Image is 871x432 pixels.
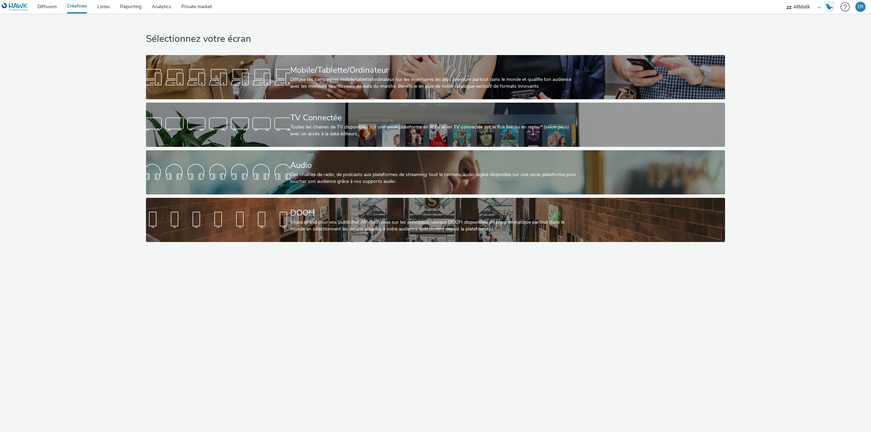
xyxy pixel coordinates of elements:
[290,219,578,233] div: Voyez grand pour vos publicités! Affichez-vous sur les principaux réseaux DOOH disponibles en pro...
[857,2,864,12] div: ER
[146,103,725,147] a: TV ConnectéeToutes les chaines de TV disponibles sur une seule plateforme en IPTV et en TV connec...
[290,112,578,124] div: TV Connectée
[824,1,837,12] a: Hawk Academy
[290,207,578,219] div: DOOH
[290,159,578,171] div: Audio
[146,33,725,46] h1: Sélectionnez votre écran
[146,55,725,99] a: Mobile/Tablette/OrdinateurDiffuse tes campagnes mobile/tablette/ordinateur sur les inventaires le...
[290,76,578,90] div: Diffuse tes campagnes mobile/tablette/ordinateur sur les inventaires les plus premium partout dan...
[290,124,578,138] div: Toutes les chaines de TV disponibles sur une seule plateforme en IPTV et en TV connectée sur le f...
[2,3,28,11] img: undefined Logo
[290,171,578,185] div: Des chaînes de radio, de podcasts aux plateformes de streaming: tout le contenu audio digital dis...
[290,64,578,76] div: Mobile/Tablette/Ordinateur
[146,150,725,194] a: AudioDes chaînes de radio, de podcasts aux plateformes de streaming: tout le contenu audio digita...
[146,198,725,242] a: DOOHVoyez grand pour vos publicités! Affichez-vous sur les principaux réseaux DOOH disponibles en...
[824,1,834,12] img: Hawk Academy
